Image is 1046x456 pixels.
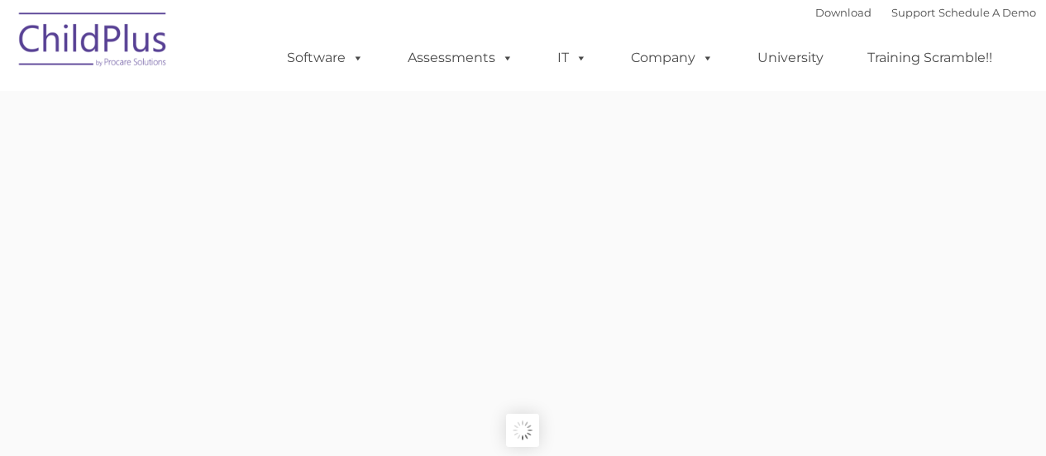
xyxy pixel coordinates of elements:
[815,6,872,19] a: Download
[11,1,176,84] img: ChildPlus by Procare Solutions
[541,41,604,74] a: IT
[891,6,935,19] a: Support
[270,41,380,74] a: Software
[851,41,1009,74] a: Training Scramble!!
[741,41,840,74] a: University
[815,6,1036,19] font: |
[614,41,730,74] a: Company
[391,41,530,74] a: Assessments
[939,6,1036,19] a: Schedule A Demo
